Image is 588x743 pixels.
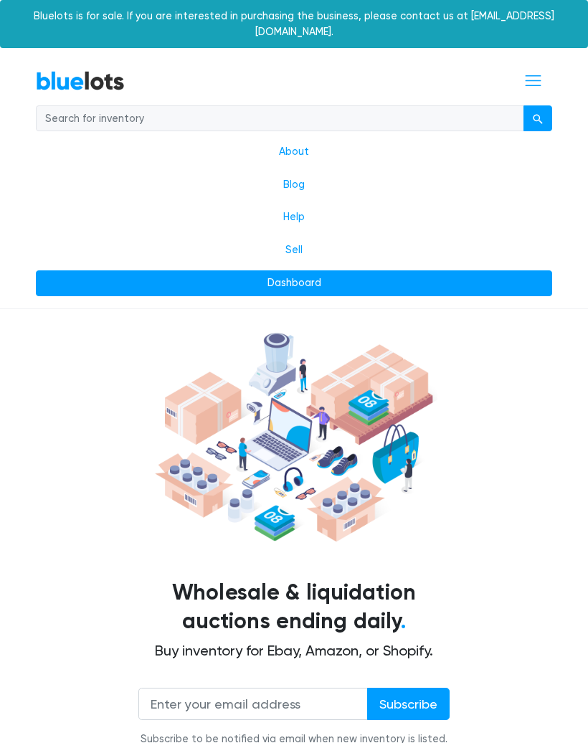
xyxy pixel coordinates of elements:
[47,579,541,636] h1: Wholesale & liquidation auctions ending daily
[367,688,450,720] input: Subscribe
[151,327,437,547] img: hero-ee84e7d0318cb26816c560f6b4441b76977f77a177738b4e94f68c95b2b83dbb.png
[36,169,552,202] a: Blog
[36,70,125,91] a: BlueLots
[514,67,552,94] button: Toggle navigation
[36,234,552,267] a: Sell
[36,105,524,131] input: Search for inventory
[36,201,552,234] a: Help
[36,270,552,296] a: Dashboard
[47,642,541,659] h2: Buy inventory for Ebay, Amazon, or Shopify.
[401,608,406,634] span: .
[36,136,552,169] a: About
[138,688,368,720] input: Enter your email address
